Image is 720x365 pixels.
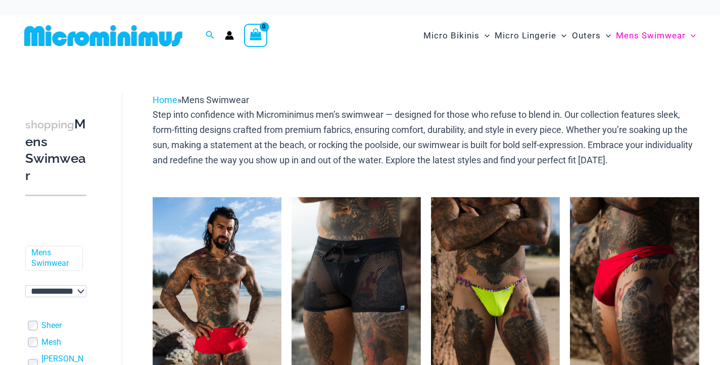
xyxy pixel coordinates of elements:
select: wpc-taxonomy-pa_color-745982 [25,285,86,297]
a: OutersMenu ToggleMenu Toggle [569,20,613,51]
nav: Site Navigation [419,19,700,53]
span: Menu Toggle [686,23,696,49]
a: Mesh [41,337,61,348]
span: Mens Swimwear [181,95,249,105]
span: Menu Toggle [601,23,611,49]
span: Menu Toggle [556,23,566,49]
a: Sheer [41,321,62,331]
span: Outers [572,23,601,49]
a: Home [153,95,177,105]
a: Micro LingerieMenu ToggleMenu Toggle [492,20,569,51]
span: Micro Lingerie [495,23,556,49]
a: Mens SwimwearMenu ToggleMenu Toggle [613,20,698,51]
a: View Shopping Cart, empty [244,24,267,47]
span: shopping [25,118,74,131]
a: Account icon link [225,31,234,40]
p: Step into confidence with Microminimus men’s swimwear — designed for those who refuse to blend in... [153,107,699,167]
span: Micro Bikinis [423,23,479,49]
span: Mens Swimwear [616,23,686,49]
span: » [153,95,249,105]
a: Search icon link [206,29,215,42]
a: Mens Swimwear [31,248,75,269]
h3: Mens Swimwear [25,116,86,185]
span: Menu Toggle [479,23,490,49]
a: Micro BikinisMenu ToggleMenu Toggle [421,20,492,51]
img: MM SHOP LOGO FLAT [20,24,186,47]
